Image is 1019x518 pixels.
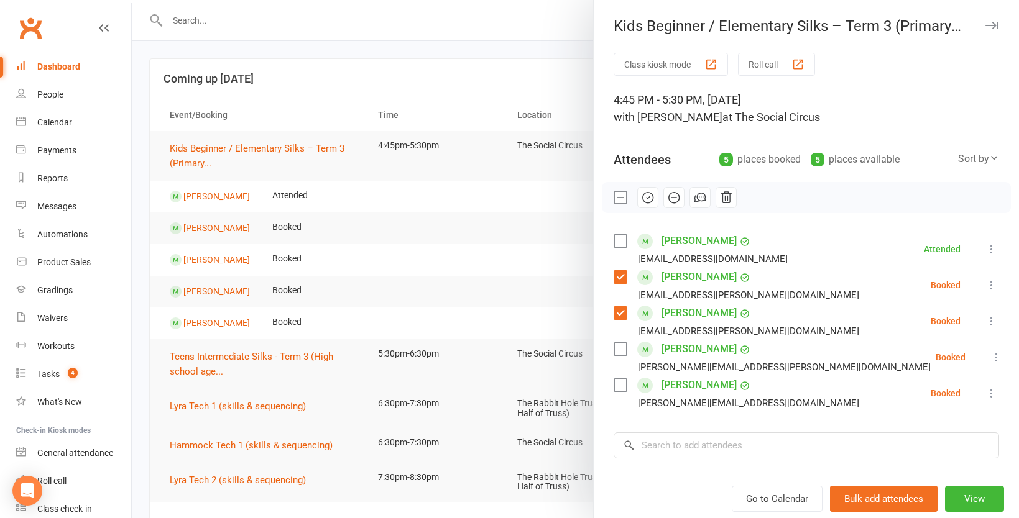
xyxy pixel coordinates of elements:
div: Booked [931,281,961,289]
div: Sort by [958,151,999,167]
div: Waivers [37,313,68,323]
a: Roll call [16,467,131,495]
a: Calendar [16,109,131,137]
div: Workouts [37,341,75,351]
div: Calendar [37,117,72,127]
div: places available [811,151,900,168]
div: Attendees [614,151,671,168]
div: 5 [811,153,824,166]
div: places booked [719,151,801,168]
div: General attendance [37,448,113,458]
div: Tasks [37,369,60,379]
a: Dashboard [16,53,131,81]
a: [PERSON_NAME] [662,375,737,395]
div: Automations [37,229,88,239]
a: Messages [16,193,131,220]
button: View [945,486,1004,512]
div: [PERSON_NAME][EMAIL_ADDRESS][PERSON_NAME][DOMAIN_NAME] [638,359,931,375]
a: What's New [16,388,131,416]
div: Attended [924,245,961,253]
span: 4 [68,368,78,378]
button: Bulk add attendees [830,486,938,512]
a: Payments [16,137,131,165]
div: What's New [37,397,82,407]
div: Gradings [37,285,73,295]
div: [EMAIL_ADDRESS][DOMAIN_NAME] [638,251,788,267]
a: Clubworx [15,12,46,43]
div: Booked [936,353,966,361]
a: Reports [16,165,131,193]
a: Workouts [16,332,131,360]
span: at The Social Circus [722,111,820,124]
div: Reports [37,173,68,183]
a: [PERSON_NAME] [662,231,737,251]
a: Gradings [16,276,131,304]
a: General attendance kiosk mode [16,439,131,467]
div: Kids Beginner / Elementary Silks – Term 3 (Primary school age) [594,17,1019,35]
a: Tasks 4 [16,360,131,388]
div: Class check-in [37,504,92,514]
a: Automations [16,220,131,248]
div: 4:45 PM - 5:30 PM, [DATE] [614,91,999,126]
input: Search to add attendees [614,432,999,458]
a: People [16,81,131,109]
a: Waivers [16,304,131,332]
a: [PERSON_NAME] [662,339,737,359]
a: Product Sales [16,248,131,276]
button: Class kiosk mode [614,53,728,76]
div: Product Sales [37,257,91,267]
div: Open Intercom Messenger [12,476,42,506]
button: Roll call [738,53,815,76]
a: [PERSON_NAME] [662,267,737,287]
div: Booked [931,389,961,398]
div: [EMAIL_ADDRESS][PERSON_NAME][DOMAIN_NAME] [638,323,859,339]
div: Payments [37,145,76,155]
div: Booked [931,317,961,325]
div: [EMAIL_ADDRESS][PERSON_NAME][DOMAIN_NAME] [638,287,859,303]
div: Roll call [37,476,67,486]
span: with [PERSON_NAME] [614,111,722,124]
div: [PERSON_NAME][EMAIL_ADDRESS][DOMAIN_NAME] [638,395,859,411]
div: Messages [37,201,76,211]
div: Dashboard [37,61,80,71]
div: People [37,89,63,99]
div: 5 [719,153,733,166]
a: [PERSON_NAME] [662,303,737,323]
a: Go to Calendar [732,486,823,512]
